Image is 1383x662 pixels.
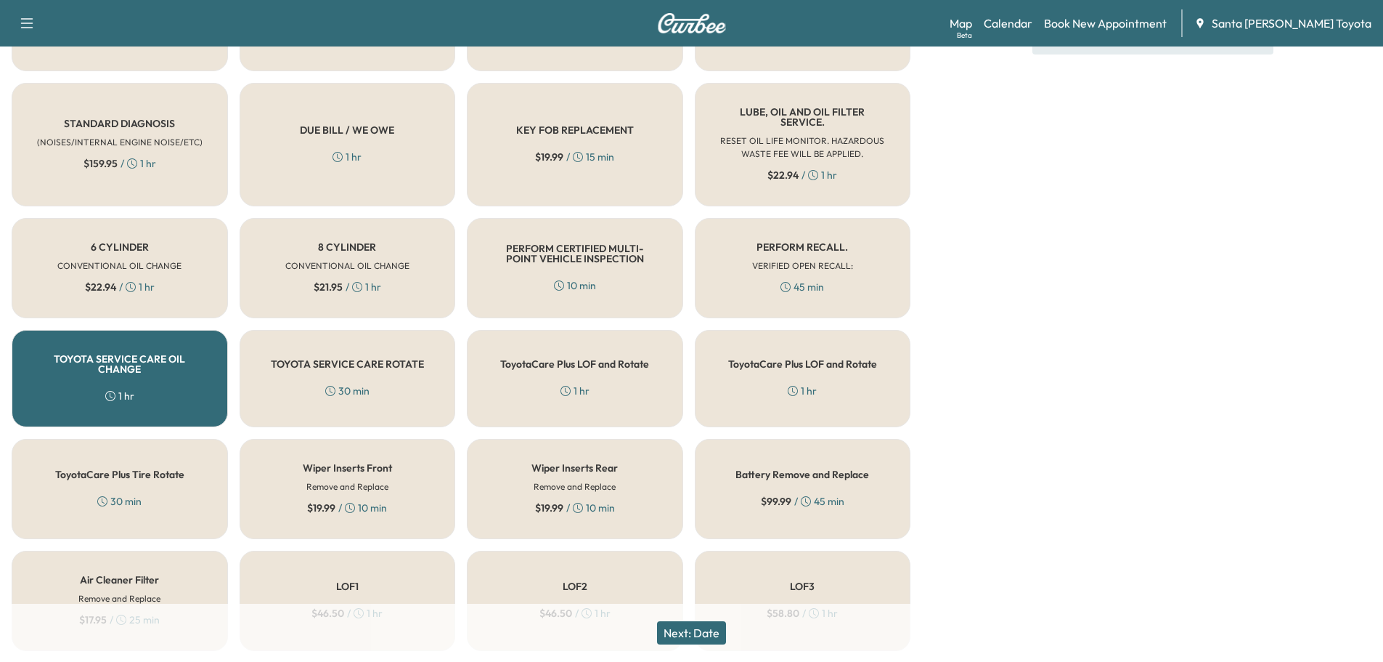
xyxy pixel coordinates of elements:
div: / 1 hr [83,156,156,171]
a: Book New Appointment [1044,15,1167,32]
span: $ 22.94 [767,168,799,182]
div: 30 min [97,494,142,509]
h5: Air Cleaner Filter [80,575,159,585]
h6: CONVENTIONAL OIL CHANGE [285,259,409,273]
h5: LUBE, OIL AND OIL FILTER SERVICE. [719,107,887,127]
h5: 6 CYLINDER [91,242,149,252]
div: / 1 hr [767,168,837,182]
h5: Wiper Inserts Rear [531,463,618,473]
h6: Remove and Replace [534,480,616,493]
span: $ 19.99 [535,150,563,164]
div: 1 hr [560,384,589,398]
h6: VERIFIED OPEN RECALL: [752,259,853,273]
h5: Battery Remove and Replace [735,469,869,480]
h5: KEY FOB REPLACEMENT [516,125,634,135]
h5: LOF2 [563,581,587,592]
h5: Wiper Inserts Front [303,463,392,473]
div: / 10 min [307,501,387,515]
h6: Remove and Replace [306,480,388,493]
h5: STANDARD DIAGNOSIS [64,118,175,129]
div: / 10 min [535,501,615,515]
h5: TOYOTA SERVICE CARE OIL CHANGE [36,354,204,374]
h5: PERFORM CERTIFIED MULTI-POINT VEHICLE INSPECTION [491,243,659,264]
h6: Remove and Replace [78,592,160,605]
div: 1 hr [105,389,134,403]
h6: RESET OIL LIFE MONITOR. HAZARDOUS WASTE FEE WILL BE APPLIED. [719,134,887,161]
span: $ 22.94 [85,280,116,294]
a: MapBeta [950,15,972,32]
div: 30 min [325,384,370,398]
img: Curbee Logo [657,13,727,33]
h5: PERFORM RECALL. [756,242,848,252]
span: $ 159.95 [83,156,118,171]
span: $ 21.95 [314,280,343,294]
a: Calendar [984,15,1032,32]
div: / 45 min [761,494,844,509]
button: Next: Date [657,621,726,645]
div: 1 hr [788,384,817,398]
h6: (NOISES/INTERNAL ENGINE NOISE/ETC) [37,136,203,149]
h5: TOYOTA SERVICE CARE ROTATE [271,359,424,369]
h5: ToyotaCare Plus Tire Rotate [55,469,184,480]
div: / 15 min [535,150,614,164]
div: Beta [957,30,972,41]
h5: DUE BILL / WE OWE [300,125,394,135]
span: $ 19.99 [535,501,563,515]
h5: LOF3 [790,581,815,592]
div: 10 min [554,278,596,293]
div: / 1 hr [85,280,155,294]
div: 45 min [780,280,824,294]
div: 1 hr [333,150,362,164]
div: / 1 hr [314,280,381,294]
span: $ 99.99 [761,494,791,509]
h6: CONVENTIONAL OIL CHANGE [57,259,181,273]
span: $ 19.99 [307,501,335,515]
h5: ToyotaCare Plus LOF and Rotate [728,359,877,369]
span: Santa [PERSON_NAME] Toyota [1212,15,1371,32]
h5: LOF1 [336,581,359,592]
h5: ToyotaCare Plus LOF and Rotate [500,359,649,369]
h5: 8 CYLINDER [318,242,376,252]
